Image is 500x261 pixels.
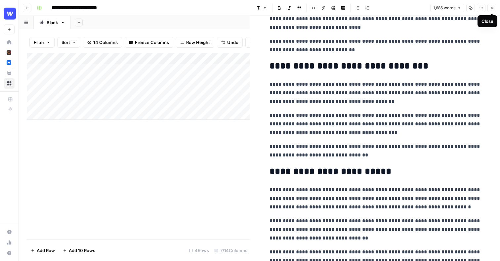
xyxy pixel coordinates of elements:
button: Filter [29,37,55,48]
div: 7/14 Columns [212,245,250,256]
button: Sort [57,37,80,48]
div: 4 Rows [186,245,212,256]
button: 14 Columns [83,37,122,48]
span: Add 10 Rows [69,247,95,254]
a: Blank [34,16,71,29]
span: 14 Columns [93,39,118,46]
button: Workspace: Webflow [4,5,15,22]
span: Filter [34,39,44,46]
span: Undo [227,39,238,46]
a: Home [4,37,15,48]
a: Browse [4,78,15,89]
button: Row Height [176,37,214,48]
button: 1,686 words [430,4,464,12]
button: Undo [217,37,243,48]
button: Add Row [27,245,59,256]
img: x9pvq66k5d6af0jwfjov4in6h5zj [7,50,11,55]
span: Sort [62,39,70,46]
span: 1,686 words [433,5,455,11]
a: Your Data [4,67,15,78]
a: Settings [4,227,15,237]
button: Freeze Columns [125,37,173,48]
img: a1pu3e9a4sjoov2n4mw66knzy8l8 [7,60,11,65]
span: Add Row [37,247,55,254]
button: Help + Support [4,248,15,258]
div: Close [481,18,493,24]
button: Add 10 Rows [59,245,99,256]
img: Webflow Logo [4,8,16,20]
div: Blank [47,19,58,26]
span: Freeze Columns [135,39,169,46]
span: Row Height [186,39,210,46]
a: Usage [4,237,15,248]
